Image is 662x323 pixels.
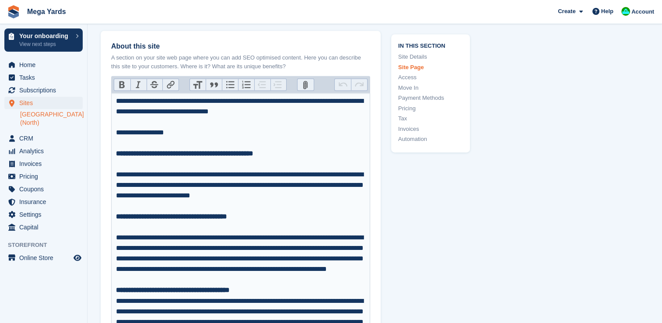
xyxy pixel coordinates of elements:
[114,79,130,90] button: Bold
[19,84,72,96] span: Subscriptions
[4,221,83,233] a: menu
[19,145,72,157] span: Analytics
[4,28,83,52] a: Your onboarding View next steps
[335,79,351,90] button: Undo
[19,170,72,183] span: Pricing
[398,135,463,144] a: Automation
[206,79,222,90] button: Quote
[4,170,83,183] a: menu
[19,59,72,71] span: Home
[7,5,20,18] img: stora-icon-8386f47178a22dfd0bd8f6a31ec36ba5ce8667c1dd55bd0f319d3a0aa187defe.svg
[19,71,72,84] span: Tasks
[558,7,575,16] span: Create
[130,79,147,90] button: Italic
[601,7,613,16] span: Help
[298,79,314,90] button: Attach Files
[19,40,71,48] p: View next steps
[351,79,367,90] button: Redo
[222,79,238,90] button: Bullets
[4,196,83,208] a: menu
[19,183,72,195] span: Coupons
[147,79,163,90] button: Strikethrough
[19,97,72,109] span: Sites
[4,71,83,84] a: menu
[111,53,370,70] p: A section on your site web page where you can add SEO optimised content. Here you can describe th...
[4,132,83,144] a: menu
[631,7,654,16] span: Account
[4,252,83,264] a: menu
[398,41,463,49] span: In this section
[398,94,463,103] a: Payment Methods
[190,79,206,90] button: Heading
[72,253,83,263] a: Preview store
[4,208,83,221] a: menu
[19,196,72,208] span: Insurance
[19,132,72,144] span: CRM
[398,63,463,72] a: Site Page
[4,158,83,170] a: menu
[398,74,463,82] a: Access
[19,221,72,233] span: Capital
[398,104,463,113] a: Pricing
[621,7,630,16] img: Ben Ainscough
[162,79,179,90] button: Link
[19,208,72,221] span: Settings
[238,79,254,90] button: Numbers
[111,41,370,52] label: About this site
[398,125,463,133] a: Invoices
[20,110,83,127] a: [GEOGRAPHIC_DATA] (North)
[254,79,270,90] button: Decrease Level
[4,59,83,71] a: menu
[398,84,463,92] a: Move In
[19,252,72,264] span: Online Store
[4,145,83,157] a: menu
[19,33,71,39] p: Your onboarding
[4,183,83,195] a: menu
[398,115,463,123] a: Tax
[270,79,287,90] button: Increase Level
[24,4,70,19] a: Mega Yards
[19,158,72,170] span: Invoices
[4,97,83,109] a: menu
[8,241,87,249] span: Storefront
[398,53,463,62] a: Site Details
[4,84,83,96] a: menu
